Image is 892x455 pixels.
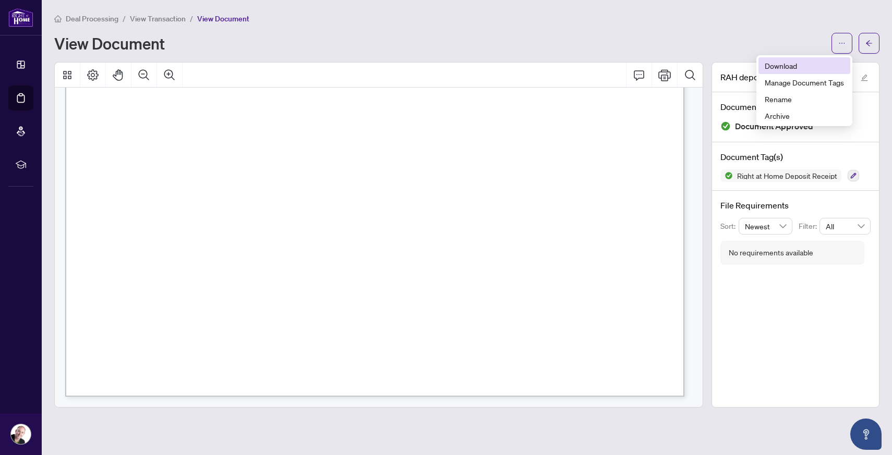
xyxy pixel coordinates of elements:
span: Document Approved [735,119,813,133]
li: / [190,13,193,24]
span: View Transaction [130,14,186,23]
span: Rename [765,93,844,105]
span: ellipsis [838,40,846,47]
h4: File Requirements [720,199,871,212]
p: Filter: [799,220,819,232]
span: Manage Document Tags [765,77,844,88]
span: RAH deposit receipt.pdf [720,71,810,83]
span: home [54,15,62,22]
span: Archive [765,110,844,121]
img: logo [8,8,33,27]
span: All [826,218,864,234]
span: edit [861,74,868,81]
img: Profile Icon [11,424,31,444]
span: Newest [745,218,787,234]
span: arrow-left [865,40,873,47]
img: Document Status [720,121,731,131]
p: Sort: [720,220,739,232]
span: Deal Processing [66,14,118,23]
span: Right at Home Deposit Receipt [733,172,841,179]
h4: Document Tag(s) [720,151,871,163]
img: Status Icon [720,169,733,182]
h1: View Document [54,35,165,52]
span: Download [765,60,844,71]
button: Open asap [850,419,882,450]
span: View Document [197,14,249,23]
li: / [123,13,126,24]
h4: Document Status [720,101,871,113]
div: No requirements available [729,247,813,259]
